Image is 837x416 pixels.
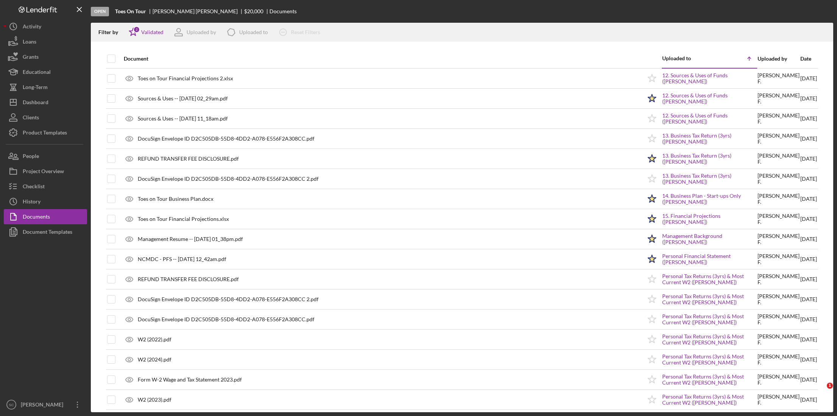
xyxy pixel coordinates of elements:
div: NCMDC - PFS -- [DATE] 12_42am.pdf [138,256,226,262]
div: [PERSON_NAME] F . [758,374,800,386]
div: [PERSON_NAME] F . [758,394,800,406]
button: Educational [4,64,87,80]
a: 12. Sources & Uses of Funds ([PERSON_NAME]) [662,113,757,125]
text: SC [9,403,14,407]
a: 12. Sources & Uses of Funds ([PERSON_NAME]) [662,72,757,84]
a: Personal Tax Returns (3yrs) & Most Current W2 ([PERSON_NAME]) [662,333,757,346]
a: 13. Business Tax Return (3yrs) ([PERSON_NAME]) [662,133,757,145]
a: 12. Sources & Uses of Funds ([PERSON_NAME]) [662,92,757,105]
b: Toes On Tour [115,8,146,14]
div: [DATE] [800,390,817,409]
a: Personal Tax Returns (3yrs) & Most Current W2 ([PERSON_NAME]) [662,293,757,305]
div: Documents [269,8,297,14]
button: History [4,194,87,209]
div: Uploaded to [239,29,268,35]
div: [PERSON_NAME] F . [758,173,800,185]
div: [DATE] [800,290,817,309]
button: Project Overview [4,164,87,179]
div: Documents [23,209,50,226]
div: [PERSON_NAME] F . [758,113,800,125]
div: [PERSON_NAME] F . [758,313,800,325]
div: Toes on Tour Financial Projections.xlsx [138,216,229,222]
div: DocuSign Envelope ID D2C505DB-55D8-4DD2-A078-E556F2A308CC 2.pdf [138,296,319,302]
div: Sources & Uses -- [DATE] 11_18am.pdf [138,116,228,122]
div: [PERSON_NAME] F . [758,353,800,366]
div: [DATE] [800,310,817,329]
div: [PERSON_NAME] F . [758,333,800,346]
div: DocuSign Envelope ID D2C505DB-55D8-4DD2-A078-E556F2A308CC 2.pdf [138,176,319,182]
button: Clients [4,110,87,125]
div: [DATE] [800,250,817,269]
div: Sources & Uses -- [DATE] 02_29am.pdf [138,95,228,102]
div: People [23,149,39,166]
span: 1 [827,383,833,389]
div: Educational [23,64,51,81]
button: People [4,149,87,164]
div: [DATE] [800,210,817,228]
div: [DATE] [800,230,817,249]
div: [PERSON_NAME] F . [758,213,800,225]
div: [PERSON_NAME] F . [758,293,800,305]
div: REFUND TRANSFER FEE DISCLOSURE.pdf [138,276,239,282]
div: Long-Term [23,80,48,97]
a: 14. Business Plan - Start-ups Only ([PERSON_NAME]) [662,193,757,205]
div: Date [800,56,817,62]
button: Product Templates [4,125,87,140]
div: [PERSON_NAME] [PERSON_NAME] [152,8,244,14]
button: Documents [4,209,87,224]
div: Uploaded by [758,56,800,62]
div: 2 [133,26,140,33]
div: Document Templates [23,224,72,241]
div: [DATE] [800,69,817,88]
div: [DATE] [800,330,817,349]
div: Open [91,7,109,16]
a: Activity [4,19,87,34]
div: Checklist [23,179,45,196]
a: Management Background ([PERSON_NAME]) [662,233,757,245]
div: [PERSON_NAME] F . [758,193,800,205]
a: Document Templates [4,224,87,239]
div: [DATE] [800,109,817,128]
button: Long-Term [4,80,87,95]
div: [DATE] [800,189,817,208]
div: Reset Filters [291,25,320,40]
button: Dashboard [4,95,87,110]
button: Checklist [4,179,87,194]
div: [PERSON_NAME] [19,397,68,414]
div: REFUND TRANSFER FEE DISCLOSURE.pdf [138,156,239,162]
div: Product Templates [23,125,67,142]
a: 15. Financial Projections ([PERSON_NAME]) [662,213,757,225]
div: W2 (2022).pdf [138,336,171,342]
div: Activity [23,19,41,36]
div: Toes on Tour Business Plan.docx [138,196,213,202]
a: 13. Business Tax Return (3yrs) ([PERSON_NAME]) [662,153,757,165]
div: [DATE] [800,370,817,389]
a: Personal Tax Returns (3yrs) & Most Current W2 ([PERSON_NAME]) [662,394,757,406]
div: Management Resume -- [DATE] 01_38pm.pdf [138,236,243,242]
button: Loans [4,34,87,49]
div: Project Overview [23,164,64,181]
button: Grants [4,49,87,64]
div: Clients [23,110,39,127]
div: DocuSign Envelope ID D2C505DB-55D8-4DD2-A078-E556F2A308CC.pdf [138,136,314,142]
div: [PERSON_NAME] F . [758,92,800,105]
a: Personal Tax Returns (3yrs) & Most Current W2 ([PERSON_NAME]) [662,353,757,366]
div: Uploaded to [662,55,709,61]
div: History [23,194,40,211]
div: [DATE] [800,169,817,188]
div: [PERSON_NAME] F . [758,153,800,165]
div: Toes on Tour Financial Projections 2.xlsx [138,75,233,81]
div: [PERSON_NAME] F . [758,133,800,145]
a: Personal Tax Returns (3yrs) & Most Current W2 ([PERSON_NAME]) [662,313,757,325]
a: Personal Financial Statement ([PERSON_NAME]) [662,253,757,265]
div: Document [124,56,642,62]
